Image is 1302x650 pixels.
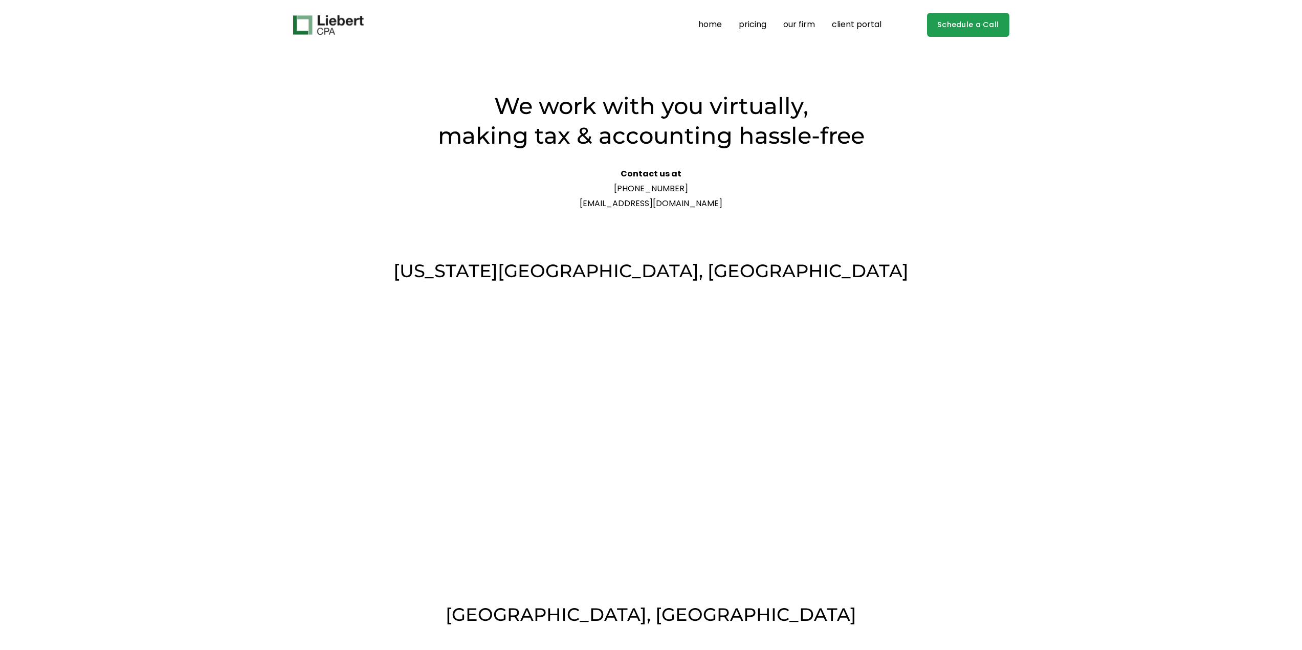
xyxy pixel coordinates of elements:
h3: [US_STATE][GEOGRAPHIC_DATA], [GEOGRAPHIC_DATA] [293,259,1009,283]
a: our firm [783,17,815,33]
a: pricing [739,17,766,33]
strong: Contact us at [621,168,681,180]
a: client portal [832,17,881,33]
a: home [698,17,722,33]
a: Schedule a Call [927,13,1009,37]
img: Liebert CPA [293,15,364,35]
p: [PHONE_NUMBER] [EMAIL_ADDRESS][DOMAIN_NAME] [293,167,1009,211]
h2: We work with you virtually, making tax & accounting hassle-free [293,91,1009,150]
h3: [GEOGRAPHIC_DATA], [GEOGRAPHIC_DATA] [293,603,1009,627]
